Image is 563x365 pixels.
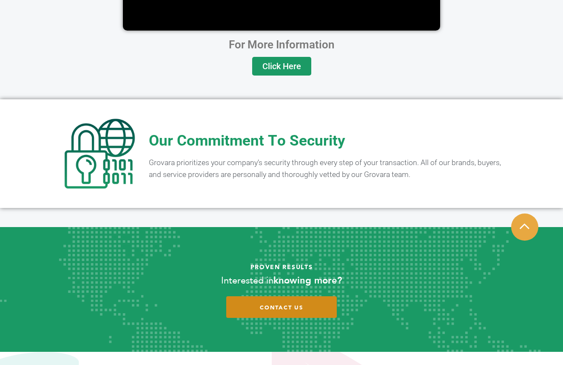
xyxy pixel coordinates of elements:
span: Our Commitment To Security [149,132,345,149]
span: contact us [260,304,303,312]
span: Grovara prioritizes your company’s security through every step of your transaction. All of our br... [149,158,501,179]
span: Interested in [221,274,273,287]
a: Click Here [252,57,311,76]
span: Click Here [262,62,301,70]
a: contact us [226,296,337,318]
h2: For More Information [39,39,524,50]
